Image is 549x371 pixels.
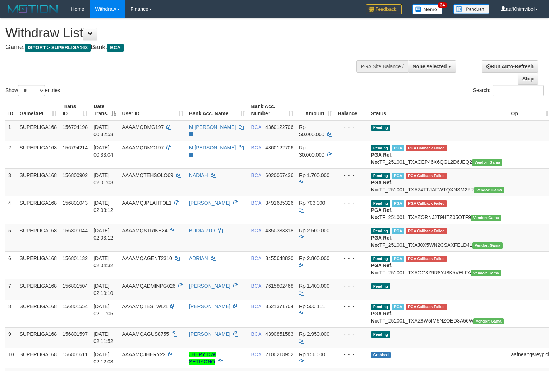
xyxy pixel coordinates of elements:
th: ID [5,100,17,120]
td: SUPERLIGA168 [17,327,60,348]
span: ISPORT > SUPERLIGA168 [25,44,91,52]
span: Rp 2.950.000 [299,331,329,337]
span: PGA Error [406,173,447,179]
span: 156801043 [63,200,88,206]
label: Show entries [5,85,60,96]
th: Balance [335,100,368,120]
a: [PERSON_NAME] [189,303,230,309]
input: Search: [493,85,544,96]
span: AAAAMQAGENT2310 [122,255,172,261]
span: Pending [371,283,390,289]
span: Copy 4360122706 to clipboard [265,124,293,130]
td: SUPERLIGA168 [17,141,60,168]
a: Run Auto-Refresh [482,60,538,73]
td: 7 [5,279,17,300]
span: BCA [251,228,261,233]
th: Trans ID: activate to sort column ascending [60,100,91,120]
span: [DATE] 02:10:10 [93,283,113,296]
a: Stop [518,73,538,85]
span: BCA [251,283,261,289]
a: [PERSON_NAME] [189,331,230,337]
span: [DATE] 02:03:12 [93,228,113,241]
span: [DATE] 02:01:03 [93,172,113,185]
span: Copy 8455648820 to clipboard [265,255,293,261]
span: 156801044 [63,228,88,233]
span: AAAAMQAGUS8755 [122,331,169,337]
span: 156801611 [63,352,88,357]
span: Rp 2.800.000 [299,255,329,261]
a: M [PERSON_NAME] [189,124,236,130]
td: SUPERLIGA168 [17,251,60,279]
td: TF_251001_TXAZORNJJT9HTZ05OTF9 [368,196,508,224]
span: Marked by aafseijuro [392,304,404,310]
span: AAAAMQDMG197 [122,145,164,150]
span: Pending [371,304,390,310]
span: [DATE] 02:03:12 [93,200,113,213]
div: - - - [338,303,365,310]
b: PGA Ref. No: [371,207,393,220]
span: PGA Error [406,228,447,234]
a: BUDIARTO [189,228,215,233]
a: [PERSON_NAME] [189,283,230,289]
td: TF_251001_TXA24TTJAFWTQXNSM2ZR [368,168,508,196]
td: TF_251001_TXAZ8W5IM5NZOED8A56W [368,300,508,327]
span: Marked by aafnonsreyleab [392,228,404,234]
div: - - - [338,330,365,338]
span: Pending [371,200,390,207]
span: [DATE] 02:11:05 [93,303,113,316]
span: Marked by aafnonsreyleab [392,256,404,262]
td: SUPERLIGA168 [17,279,60,300]
span: Copy 6020067436 to clipboard [265,172,293,178]
span: Copy 3491685326 to clipboard [265,200,293,206]
img: Feedback.jpg [366,4,402,14]
a: M [PERSON_NAME] [189,145,236,150]
td: TF_251001_TXACEP46X6QGL2D6JEQ2 [368,141,508,168]
div: - - - [338,172,365,179]
span: AAAAMQADMINPG026 [122,283,175,289]
span: [DATE] 02:11:52 [93,331,113,344]
b: PGA Ref. No: [371,311,393,324]
td: 6 [5,251,17,279]
td: TF_251001_TXAJ0X5WN2CSAXFELD41 [368,224,508,251]
span: Vendor URL: https://trx31.1velocity.biz [471,270,501,276]
span: Rp 1.400.000 [299,283,329,289]
a: ADRIAN [189,255,208,261]
a: JHERY DWI SETIYONO [189,352,217,365]
th: Bank Acc. Name: activate to sort column ascending [186,100,248,120]
span: Copy 7615802468 to clipboard [265,283,293,289]
span: Rp 703.000 [299,200,325,206]
a: NADIAH [189,172,208,178]
span: BCA [251,124,261,130]
span: BCA [251,172,261,178]
span: Vendor URL: https://trx31.1velocity.biz [471,215,501,221]
span: BCA [251,331,261,337]
span: PGA Error [406,145,447,151]
span: Vendor URL: https://trx31.1velocity.biz [473,318,504,324]
label: Search: [473,85,544,96]
span: BCA [251,303,261,309]
span: Pending [371,125,390,131]
td: 9 [5,327,17,348]
td: SUPERLIGA168 [17,224,60,251]
span: PGA Error [406,200,447,207]
span: Copy 3521371704 to clipboard [265,303,293,309]
span: 156794214 [63,145,88,150]
span: BCA [251,200,261,206]
img: MOTION_logo.png [5,4,60,14]
span: PGA Error [406,256,447,262]
div: - - - [338,144,365,151]
div: - - - [338,124,365,131]
th: Amount: activate to sort column ascending [296,100,335,120]
b: PGA Ref. No: [371,152,393,165]
b: PGA Ref. No: [371,263,393,275]
span: Rp 50.000.000 [299,124,324,137]
span: 156801132 [63,255,88,261]
span: Rp 30.000.000 [299,145,324,158]
th: User ID: activate to sort column ascending [119,100,186,120]
img: panduan.png [453,4,489,14]
span: Copy 4390851583 to clipboard [265,331,293,337]
span: Pending [371,228,390,234]
span: Pending [371,173,390,179]
span: Copy 4360122706 to clipboard [265,145,293,150]
span: 156801597 [63,331,88,337]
